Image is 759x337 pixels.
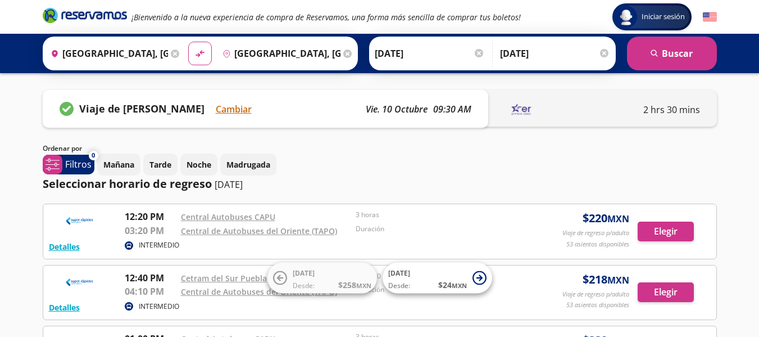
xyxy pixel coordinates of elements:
p: vie. 10 octubre [366,102,428,116]
a: Central de Autobuses del Oriente (TAPO) [181,286,337,297]
button: English [703,10,717,24]
p: Noche [187,159,211,170]
p: Viaje de regreso p/adulto [562,228,629,238]
input: Opcional [500,39,610,68]
span: Desde: [388,281,410,291]
a: Central de Autobuses del Oriente (TAPO) [181,226,337,236]
p: 12:40 PM [125,271,175,285]
small: MXN [356,281,371,290]
span: [DATE] [293,268,315,278]
span: $ 24 [438,279,467,291]
span: 0 [92,151,95,160]
i: Brand Logo [43,7,127,24]
input: Buscar Origen [46,39,169,68]
p: Seleccionar horario de regreso [43,176,212,192]
p: Filtros [65,158,92,171]
span: $ 258 [338,279,371,291]
button: Elegir [638,282,694,302]
p: 04:10 PM [125,285,175,298]
small: MXN [607,213,629,225]
input: Elegir Fecha [375,39,485,68]
p: INTERMEDIO [139,240,179,250]
button: Detalles [49,302,80,313]
p: Ordenar por [43,143,82,154]
p: 12:20 PM [125,210,175,223]
p: Viaje de [PERSON_NAME] [79,101,204,116]
button: 0Filtros [43,155,94,174]
a: Cetram del Sur Puebla [181,273,267,284]
button: Cambiar [216,102,252,116]
img: LINENAME [499,101,544,118]
button: [DATE]Desde:$24MXN [383,263,492,294]
p: INTERMEDIO [139,302,179,312]
small: MXN [607,274,629,286]
p: 53 asientos disponibles [566,240,629,249]
img: RESERVAMOS [49,271,111,294]
small: MXN [452,281,467,290]
p: 09:30 AM [433,102,471,116]
button: Detalles [49,241,80,253]
p: Duración [356,224,525,234]
button: Buscar [627,37,717,70]
p: 53 asientos disponibles [566,300,629,310]
p: Mañana [103,159,134,170]
span: $ 218 [583,271,629,288]
p: Viaje de regreso p/adulto [562,290,629,299]
button: Tarde [143,154,178,176]
button: Noche [180,154,217,176]
em: ¡Bienvenido a la nueva experiencia de compra de Reservamos, una forma más sencilla de comprar tus... [131,12,521,23]
button: [DATE]Desde:$258MXN [267,263,377,294]
img: RESERVAMOS [49,210,111,232]
a: Brand Logo [43,7,127,27]
span: Iniciar sesión [637,11,689,23]
button: Mañana [97,154,140,176]
button: Madrugada [220,154,276,176]
p: 3 horas [356,210,525,220]
input: Buscar Destino [218,39,340,68]
span: Desde: [293,281,315,291]
p: 2 hrs 30 mins [643,103,700,116]
span: $ 220 [583,210,629,227]
p: Tarde [149,159,171,170]
p: [DATE] [215,178,243,191]
p: Madrugada [226,159,270,170]
a: Central Autobuses CAPU [181,212,275,222]
p: 03:20 PM [125,224,175,237]
span: [DATE] [388,268,410,278]
button: Elegir [638,222,694,241]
